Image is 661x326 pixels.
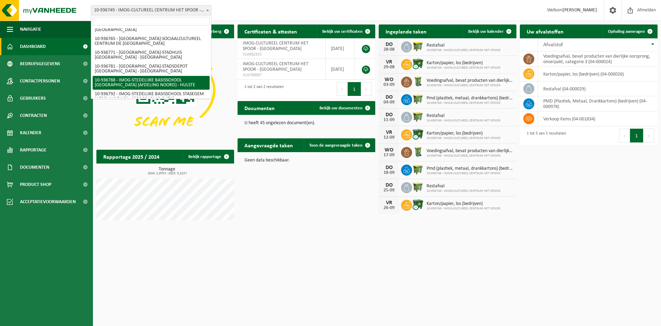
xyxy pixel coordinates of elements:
img: WB-1100-HPE-GN-50 [412,93,424,105]
div: VR [382,59,396,65]
span: Pmd (plastiek, metaal, drankkartons) (bedrijven) [427,166,513,171]
td: PMD (Plastiek, Metaal, Drankkartons) (bedrijven) (04-000978) [538,96,658,111]
div: 17-09 [382,153,396,158]
span: Rapportage [20,141,46,159]
a: Bekijk uw documenten [314,101,375,115]
div: 29-08 [382,65,396,70]
span: 10-936749 - IMOG-CULTUREEL CENTRUM HET SPOOR [427,207,500,211]
img: WB-1100-HPE-GN-50 [412,111,424,122]
span: IMOG-CULTUREEL CENTRUM HET SPOOR - [GEOGRAPHIC_DATA] [243,41,308,51]
img: WB-1100-CU [412,128,424,140]
img: WB-1100-HPE-GN-50 [412,181,424,193]
span: Kalender [20,124,41,141]
span: IMOG-CULTUREEL CENTRUM HET SPOOR - [GEOGRAPHIC_DATA] [243,61,308,72]
li: 10-936788 - IMOG-STEDELIJKE BASISSCHOOL [GEOGRAPHIC_DATA] (AFDELING NOORD) - HULSTE [93,76,210,90]
td: [DATE] [326,38,355,59]
span: 10-936749 - IMOG-CULTUREEL CENTRUM HET SPOOR - HARELBEKE [91,5,211,16]
span: Bekijk uw documenten [319,106,363,110]
td: verkoop items (04-001834) [538,111,658,126]
div: 12-09 [382,135,396,140]
button: 1 [348,82,361,96]
button: Previous [337,82,348,96]
span: Verberg [206,29,221,34]
li: 10-936792 - IMOG-STEDELIJKE BASISSCHOOL STASEGEM (AFDELING ZUID) - [GEOGRAPHIC_DATA] [93,90,210,103]
span: 10-936749 - IMOG-CULTUREEL CENTRUM HET SPOOR [427,48,500,52]
p: U heeft 45 ongelezen document(en). [244,121,368,126]
div: 03-09 [382,82,396,87]
span: Karton/papier, los (bedrijven) [427,60,500,66]
span: Acceptatievoorwaarden [20,193,76,210]
td: voedingsafval, bevat producten van dierlijke oorsprong, onverpakt, categorie 3 (04-000024) [538,51,658,67]
h3: Tonnage [100,167,234,175]
div: 04-09 [382,100,396,105]
span: Dashboard [20,38,46,55]
td: karton/papier, los (bedrijven) (04-000026) [538,67,658,81]
span: Contactpersonen [20,72,60,90]
div: 1 tot 5 van 5 resultaten [523,128,566,143]
div: 25-09 [382,188,396,193]
img: WB-0240-HPE-GN-50 [412,146,424,158]
span: Afvalstof [543,42,563,48]
span: Documenten [20,159,49,176]
span: Karton/papier, los (bedrijven) [427,131,500,136]
span: 10-936749 - IMOG-CULTUREEL CENTRUM HET SPOOR [427,154,513,158]
h2: Documenten [238,101,282,115]
span: 10-936749 - IMOG-CULTUREEL CENTRUM HET SPOOR [427,66,500,70]
span: Restafval [427,43,500,48]
div: 26-09 [382,206,396,210]
div: 11-09 [382,118,396,122]
span: Bedrijfsgegevens [20,55,60,72]
li: 10-936781 - [GEOGRAPHIC_DATA]-STADSDEPOT [GEOGRAPHIC_DATA] - [GEOGRAPHIC_DATA] [93,62,210,76]
span: VLA902315 [243,52,320,57]
div: DO [382,165,396,170]
div: 28-08 [382,47,396,52]
a: Bekijk uw kalender [463,24,516,38]
a: Bekijk uw certificaten [317,24,375,38]
span: Toon de aangevraagde taken [309,143,363,148]
span: Product Shop [20,176,51,193]
span: 10-936749 - IMOG-CULTUREEL CENTRUM HET SPOOR [427,171,513,176]
div: DO [382,42,396,47]
span: Voedingsafval, bevat producten van dierlijke oorsprong, onverpakt, categorie 3 [427,148,513,154]
li: 10-936771 - [GEOGRAPHIC_DATA]-STADHUIS [GEOGRAPHIC_DATA] - [GEOGRAPHIC_DATA] [93,48,210,62]
a: Bekijk rapportage [183,150,233,164]
div: WO [382,147,396,153]
span: Bekijk uw certificaten [322,29,363,34]
span: 10-936749 - IMOG-CULTUREEL CENTRUM HET SPOOR [427,136,500,140]
span: Bekijk uw kalender [468,29,504,34]
div: DO [382,112,396,118]
h2: Rapportage 2025 / 2024 [96,150,166,163]
span: 10-936749 - IMOG-CULTUREEL CENTRUM HET SPOOR - HARELBEKE [91,6,211,15]
p: Geen data beschikbaar. [244,158,368,163]
img: WB-1100-HPE-GN-50 [412,164,424,175]
img: WB-1100-CU [412,58,424,70]
h2: Aangevraagde taken [238,138,300,152]
h2: Uw afvalstoffen [520,24,570,38]
h2: Certificaten & attesten [238,24,304,38]
span: 10-936749 - IMOG-CULTUREEL CENTRUM HET SPOOR [427,101,513,105]
span: VLA709067 [243,72,320,78]
span: Voedingsafval, bevat producten van dierlijke oorsprong, onverpakt, categorie 3 [427,78,513,83]
button: Next [643,129,654,142]
span: Karton/papier, los (bedrijven) [427,201,500,207]
span: Pmd (plastiek, metaal, drankkartons) (bedrijven) [427,96,513,101]
div: VR [382,200,396,206]
span: Restafval [427,113,500,119]
span: Restafval [427,184,500,189]
img: WB-0240-HPE-GN-50 [412,76,424,87]
span: 10-936749 - IMOG-CULTUREEL CENTRUM HET SPOOR [427,189,500,193]
button: Verberg [201,24,233,38]
a: Ophaling aanvragen [602,24,657,38]
div: DO [382,95,396,100]
span: 10-936749 - IMOG-CULTUREEL CENTRUM HET SPOOR [427,83,513,88]
strong: [PERSON_NAME] [563,8,597,13]
li: 10-936765 - [GEOGRAPHIC_DATA]-SOCIAALCULTUREEL CENTRUM DE [GEOGRAPHIC_DATA] [93,34,210,48]
a: Toon de aangevraagde taken [304,138,375,152]
button: Next [361,82,372,96]
div: VR [382,130,396,135]
span: Contracten [20,107,47,124]
img: WB-1100-CU [412,199,424,210]
span: 10-936749 - IMOG-CULTUREEL CENTRUM HET SPOOR [427,119,500,123]
div: 18-09 [382,170,396,175]
span: Navigatie [20,21,41,38]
